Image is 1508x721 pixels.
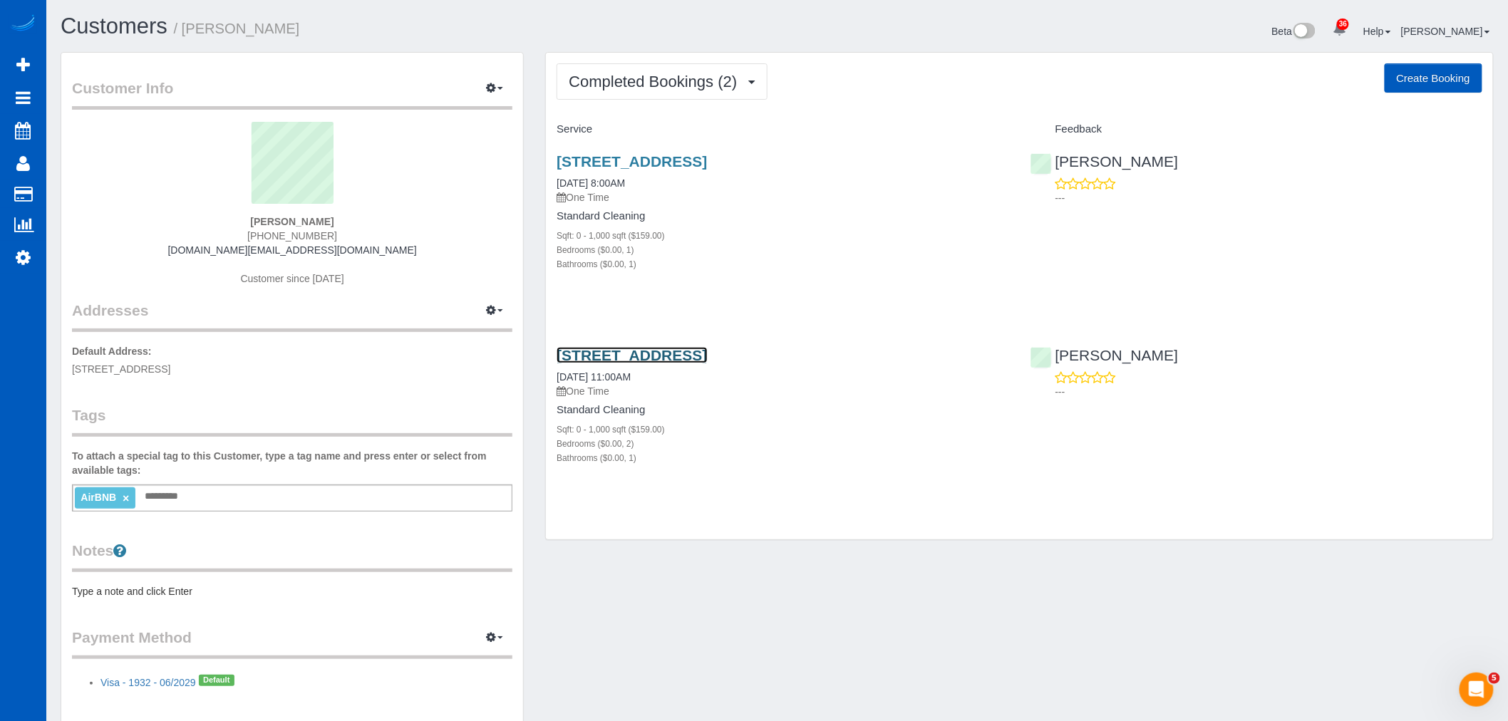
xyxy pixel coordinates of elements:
[72,363,170,375] span: [STREET_ADDRESS]
[1489,673,1500,684] span: 5
[123,492,129,504] a: ×
[557,371,631,383] a: [DATE] 11:00AM
[557,63,768,100] button: Completed Bookings (2)
[557,190,1008,204] p: One Time
[557,245,634,255] small: Bedrooms ($0.00, 1)
[81,492,116,503] span: AirBNB
[72,540,512,572] legend: Notes
[557,425,664,435] small: Sqft: 0 - 1,000 sqft ($159.00)
[557,453,636,463] small: Bathrooms ($0.00, 1)
[1363,26,1391,37] a: Help
[100,677,196,688] a: Visa - 1932 - 06/2029
[72,405,512,437] legend: Tags
[1031,347,1179,363] a: [PERSON_NAME]
[72,78,512,110] legend: Customer Info
[247,230,337,242] span: [PHONE_NUMBER]
[241,273,344,284] span: Customer since [DATE]
[1292,23,1316,41] img: New interface
[557,231,664,241] small: Sqft: 0 - 1,000 sqft ($159.00)
[168,244,417,256] a: [DOMAIN_NAME][EMAIL_ADDRESS][DOMAIN_NAME]
[199,675,234,686] span: Default
[557,123,1008,135] h4: Service
[557,384,1008,398] p: One Time
[1055,191,1482,205] p: ---
[557,210,1008,222] h4: Standard Cleaning
[72,344,152,358] label: Default Address:
[9,14,37,34] img: Automaid Logo
[1385,63,1482,93] button: Create Booking
[174,21,300,36] small: / [PERSON_NAME]
[72,627,512,659] legend: Payment Method
[557,177,625,189] a: [DATE] 8:00AM
[1031,123,1482,135] h4: Feedback
[72,584,512,598] pre: Type a note and click Enter
[557,439,634,449] small: Bedrooms ($0.00, 2)
[569,73,744,90] span: Completed Bookings (2)
[1055,385,1482,399] p: ---
[557,259,636,269] small: Bathrooms ($0.00, 1)
[557,404,1008,416] h4: Standard Cleaning
[1337,19,1349,30] span: 36
[72,449,512,477] label: To attach a special tag to this Customer, type a tag name and press enter or select from availabl...
[1272,26,1316,37] a: Beta
[1326,14,1353,46] a: 36
[1031,153,1179,170] a: [PERSON_NAME]
[557,153,707,170] a: [STREET_ADDRESS]
[250,216,334,227] strong: [PERSON_NAME]
[61,14,167,38] a: Customers
[557,347,707,363] a: [STREET_ADDRESS]
[1401,26,1490,37] a: [PERSON_NAME]
[1460,673,1494,707] iframe: Intercom live chat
